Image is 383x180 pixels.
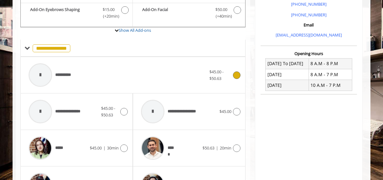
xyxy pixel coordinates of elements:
[309,80,352,91] td: 10 A.M - 7 P.M
[202,145,214,151] span: $50.63
[107,145,119,151] span: 30min
[291,12,326,18] a: [PHONE_NUMBER]
[262,23,355,27] h3: Email
[216,145,218,151] span: |
[220,145,231,151] span: 20min
[212,13,230,20] span: (+40min )
[119,27,151,33] a: Show All Add-ons
[309,69,352,80] td: 8 A.M - 7 P.M
[136,6,242,21] label: Add-On Facial
[30,6,96,20] b: Add-On Eyebrows Shaping
[309,58,352,69] td: 8 A.M - 8 P.M
[100,13,118,20] span: (+20min )
[209,69,224,81] span: $45.00 - $50.63
[266,58,309,69] td: [DATE] To [DATE]
[276,32,342,38] a: [EMAIL_ADDRESS][DOMAIN_NAME]
[24,6,129,21] label: Add-On Eyebrows Shaping
[101,105,115,118] span: $45.00 - $50.63
[291,1,326,7] a: [PHONE_NUMBER]
[103,145,105,151] span: |
[103,6,115,13] span: $15.00
[215,6,227,13] span: $50.00
[261,51,357,56] h3: Opening Hours
[266,69,309,80] td: [DATE]
[142,6,209,20] b: Add-On Facial
[90,145,102,151] span: $45.00
[219,109,231,114] span: $45.00
[266,80,309,91] td: [DATE]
